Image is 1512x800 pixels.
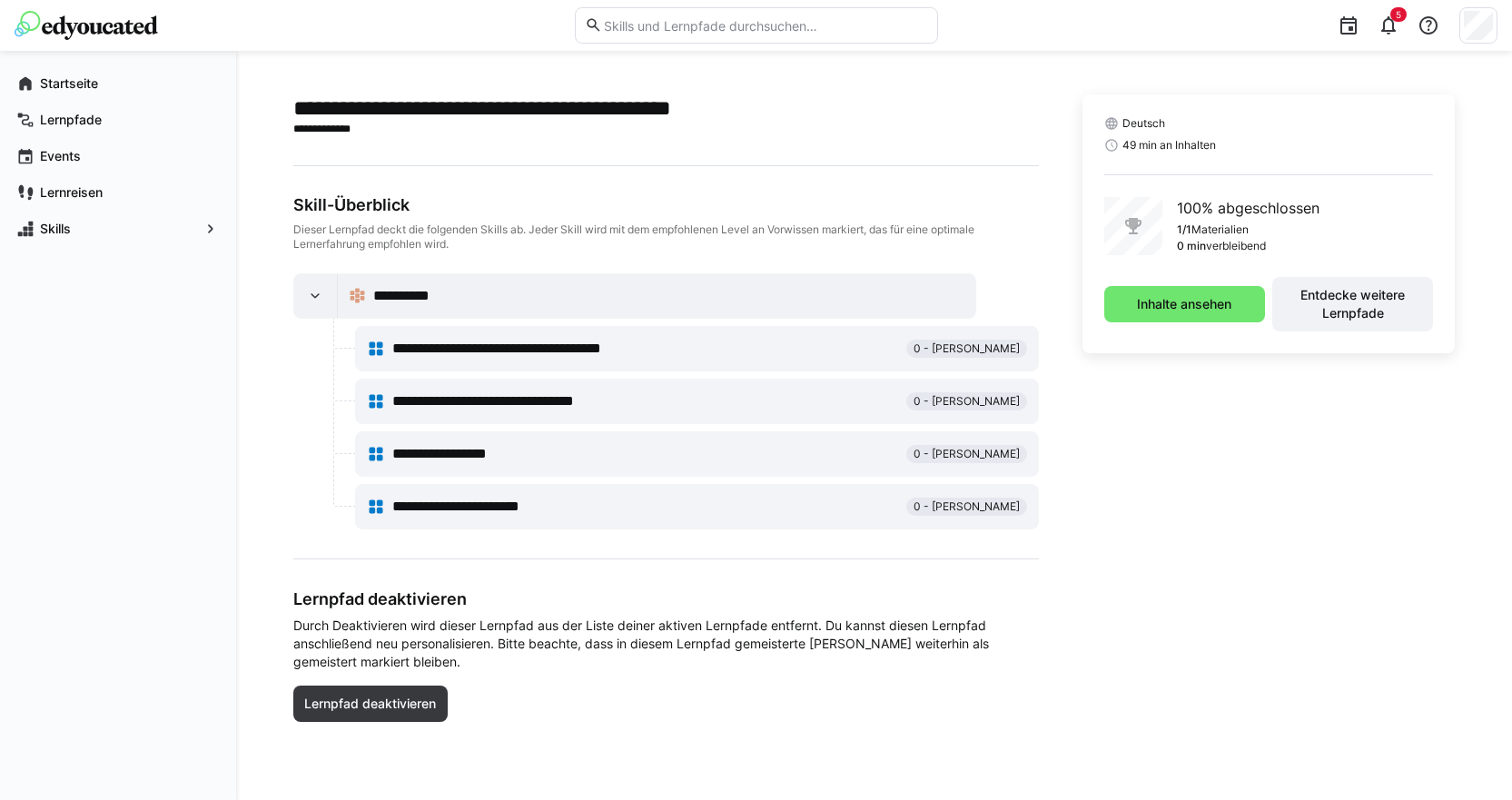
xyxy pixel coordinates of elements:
[293,195,1039,215] div: Skill-Überblick
[914,447,1020,461] span: 0 - [PERSON_NAME]
[1396,9,1401,20] span: 5
[1177,239,1206,253] p: 0 min
[1281,286,1424,322] span: Entdecke weitere Lernpfade
[301,695,439,713] span: Lernpfad deaktivieren
[1134,295,1234,313] span: Inhalte ansehen
[293,588,1039,609] h3: Lernpfad deaktivieren
[914,341,1020,356] span: 0 - [PERSON_NAME]
[1272,277,1433,331] button: Entdecke weitere Lernpfade
[1104,286,1265,322] button: Inhalte ansehen
[1191,222,1249,237] p: Materialien
[1122,116,1165,131] span: Deutsch
[914,499,1020,514] span: 0 - [PERSON_NAME]
[1206,239,1266,253] p: verbleibend
[1122,138,1216,153] span: 49 min an Inhalten
[914,394,1020,409] span: 0 - [PERSON_NAME]
[602,17,927,34] input: Skills und Lernpfade durchsuchen…
[1177,197,1319,219] p: 100% abgeschlossen
[293,222,1039,252] div: Dieser Lernpfad deckt die folgenden Skills ab. Jeder Skill wird mit dem empfohlenen Level an Vorw...
[293,686,449,722] button: Lernpfad deaktivieren
[1177,222,1191,237] p: 1/1
[293,617,1039,671] span: Durch Deaktivieren wird dieser Lernpfad aus der Liste deiner aktiven Lernpfade entfernt. Du kanns...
